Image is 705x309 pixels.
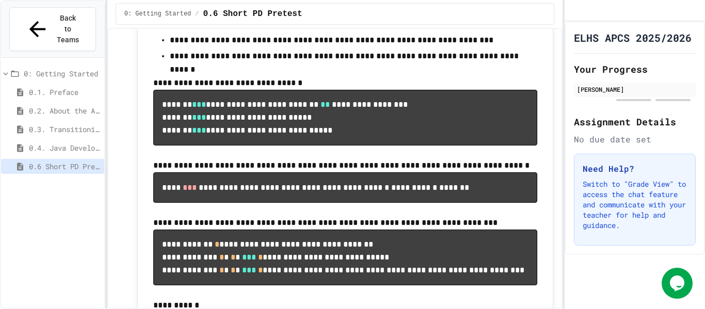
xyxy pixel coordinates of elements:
[195,10,199,18] span: /
[574,30,692,45] h1: ELHS APCS 2025/2026
[583,179,687,231] p: Switch to "Grade View" to access the chat feature and communicate with your teacher for help and ...
[203,8,302,20] span: 0.6 Short PD Pretest
[29,161,100,172] span: 0.6 Short PD Pretest
[24,68,100,79] span: 0: Getting Started
[662,268,695,299] iframe: chat widget
[56,13,80,45] span: Back to Teams
[574,115,696,129] h2: Assignment Details
[29,142,100,153] span: 0.4. Java Development Environments
[577,85,693,94] div: [PERSON_NAME]
[574,62,696,76] h2: Your Progress
[124,10,191,18] span: 0: Getting Started
[574,133,696,145] div: No due date set
[29,124,100,135] span: 0.3. Transitioning from AP CSP to AP CSA
[583,162,687,175] h3: Need Help?
[29,105,100,116] span: 0.2. About the AP CSA Exam
[29,87,100,97] span: 0.1. Preface
[9,7,96,51] button: Back to Teams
